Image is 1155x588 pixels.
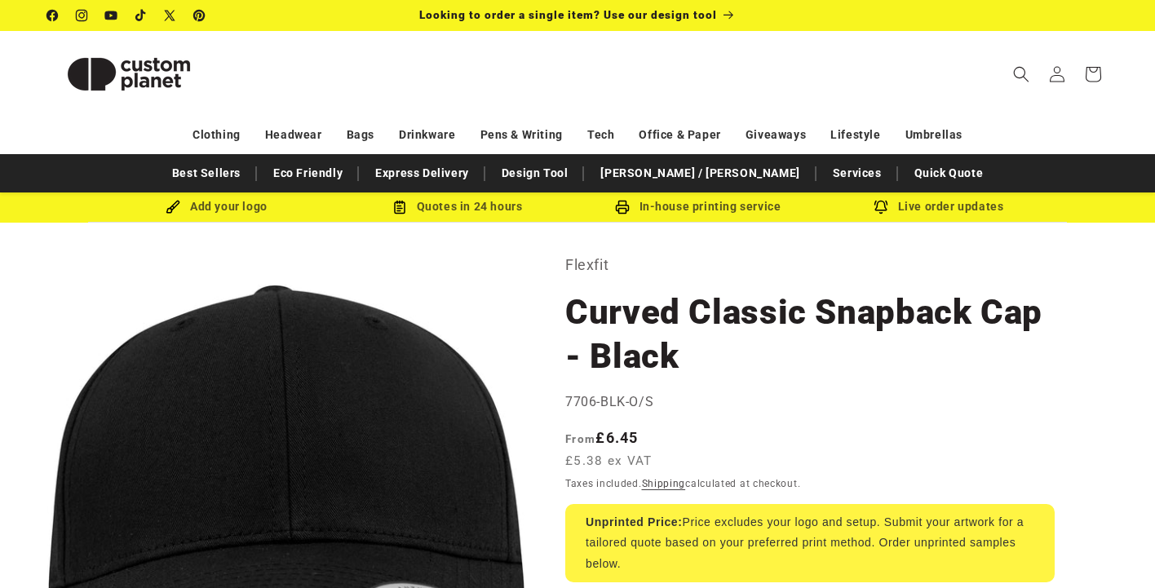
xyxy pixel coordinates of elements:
a: Giveaways [746,121,806,149]
a: Clothing [192,121,241,149]
a: Design Tool [493,159,577,188]
img: Order Updates Icon [392,200,407,214]
a: Office & Paper [639,121,720,149]
a: Shipping [642,478,686,489]
summary: Search [1003,56,1039,92]
div: In-house printing service [577,197,818,217]
a: Best Sellers [164,159,249,188]
strong: Unprinted Price: [586,515,683,528]
a: Eco Friendly [265,159,351,188]
div: Add your logo [96,197,337,217]
a: Headwear [265,121,322,149]
img: In-house printing [615,200,630,214]
span: £5.38 ex VAT [565,452,653,471]
a: Express Delivery [367,159,477,188]
a: Quick Quote [906,159,992,188]
h1: Curved Classic Snapback Cap - Black [565,290,1055,378]
span: From [565,432,595,445]
div: Live order updates [818,197,1059,217]
a: Custom Planet [42,31,217,117]
span: Looking to order a single item? Use our design tool [419,8,717,21]
a: Umbrellas [905,121,962,149]
a: Drinkware [399,121,455,149]
a: Pens & Writing [480,121,563,149]
div: Quotes in 24 hours [337,197,577,217]
span: 7706-BLK-O/S [565,394,653,409]
a: Services [825,159,890,188]
div: Taxes included. calculated at checkout. [565,475,1055,492]
p: Flexfit [565,252,1055,278]
img: Brush Icon [166,200,180,214]
a: Lifestyle [830,121,880,149]
img: Custom Planet [47,38,210,111]
img: Order updates [874,200,888,214]
a: [PERSON_NAME] / [PERSON_NAME] [592,159,808,188]
div: Price excludes your logo and setup. Submit your artwork for a tailored quote based on your prefer... [565,504,1055,582]
strong: £6.45 [565,429,639,446]
a: Tech [587,121,614,149]
a: Bags [347,121,374,149]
